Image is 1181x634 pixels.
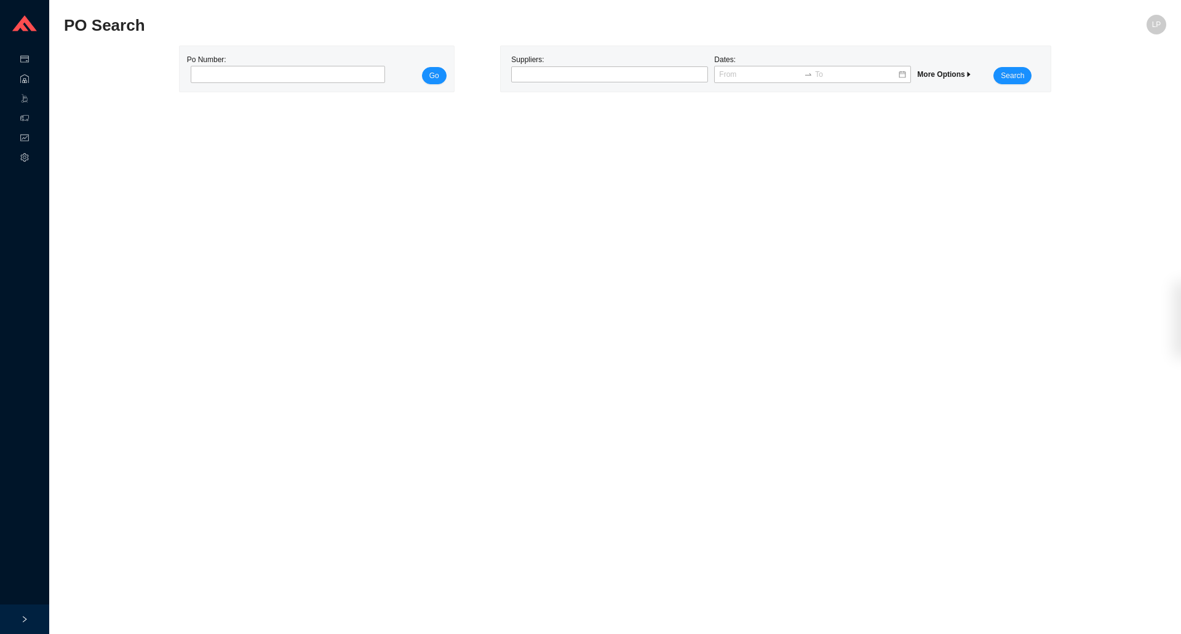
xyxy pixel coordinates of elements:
[993,67,1032,84] button: Search
[719,68,801,81] input: From
[711,53,914,84] div: Dates:
[20,50,29,70] span: credit-card
[1152,15,1161,34] span: LP
[429,69,439,82] span: Go
[508,53,711,84] div: Suppliers:
[1001,69,1024,82] span: Search
[187,53,382,84] div: Po Number:
[422,67,447,84] button: Go
[21,616,28,623] span: right
[917,70,972,79] span: More Options
[804,70,813,79] span: swap-right
[64,15,891,36] h2: PO Search
[20,149,29,168] span: setting
[804,70,813,79] span: to
[965,71,972,78] span: caret-right
[815,68,897,81] input: To
[20,129,29,149] span: fund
